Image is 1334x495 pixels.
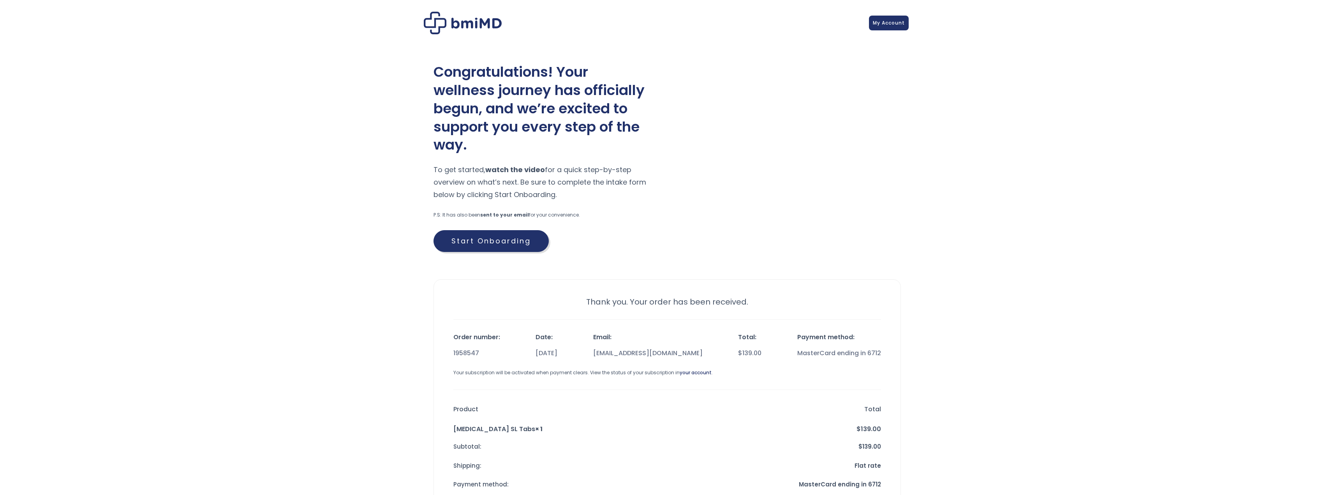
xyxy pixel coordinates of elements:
h5: To get started, for a quick step-by-step overview on what’s next. Be sure to complete the intake ... [434,164,647,201]
p: Your subscription will be activated when payment clears. [453,367,589,379]
span: $ [738,349,742,358]
th: Subtotal: [453,437,676,456]
p: Thank you. Your order has been received. [453,296,881,320]
li: Payment method: [797,332,881,358]
p: P.S: It has also been for your convenience. [434,211,647,218]
strong: × 1 [535,425,543,433]
th: Payment method: [453,475,676,494]
strong: 1958547 [453,349,500,358]
span: 139.00 [858,442,881,451]
td: Flat rate [676,456,881,476]
a: your account [680,369,712,376]
bdi: 139.00 [856,425,881,433]
td: MasterCard ending in 6712 [676,475,881,494]
iframe: Welcome to bmiMD [681,63,901,187]
a: My Account [869,16,909,30]
li: Email: [593,332,703,358]
th: Shipping: [453,456,676,476]
li: Date: [536,332,557,358]
li: Total: [738,332,761,358]
a: Start Onboarding [434,230,549,252]
h1: Congratulations! Your wellness journey has officially begun, and we’re excited to support you eve... [434,63,647,154]
span: My Account [873,19,905,26]
th: Product [453,400,676,421]
strong: MasterCard ending in 6712 [797,349,881,358]
p: View the status of your subscription in . [590,367,713,379]
th: Total [676,400,881,421]
td: [MEDICAL_DATA] SL Tabs [453,421,676,437]
span: $ [858,442,862,451]
bdi: 139.00 [738,349,761,358]
strong: watch the video [485,165,545,174]
img: Checkout [424,12,502,34]
strong: sent to your email [480,211,529,218]
strong: [EMAIL_ADDRESS][DOMAIN_NAME] [593,349,703,358]
strong: [DATE] [536,349,557,358]
li: Order number: [453,332,500,358]
span: $ [856,425,861,433]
